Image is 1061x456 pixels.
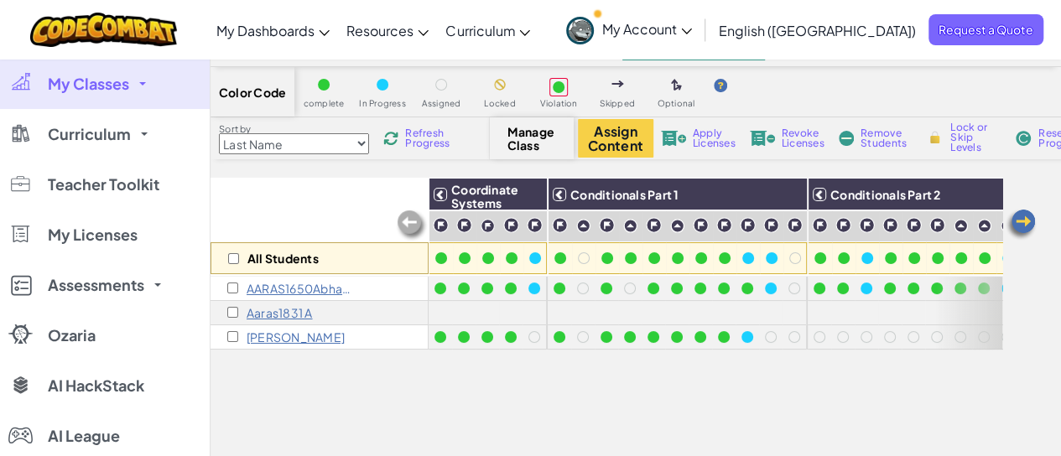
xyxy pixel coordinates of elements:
[714,79,727,92] img: IconHint.svg
[719,22,916,39] span: English ([GEOGRAPHIC_DATA])
[859,217,875,233] img: IconChallengeLevel.svg
[405,128,457,148] span: Refresh Progress
[576,219,590,233] img: IconPracticeLevel.svg
[661,131,686,146] img: IconLicenseApply.svg
[750,131,775,146] img: IconLicenseRevoke.svg
[437,8,538,53] a: Curriculum
[950,122,1000,153] span: Lock or Skip Levels
[578,119,653,158] button: Assign Content
[216,22,315,39] span: My Dashboards
[208,8,338,53] a: My Dashboards
[926,130,944,145] img: IconLock.svg
[599,217,615,233] img: IconChallengeLevel.svg
[812,217,828,233] img: IconChallengeLevel.svg
[503,217,519,233] img: IconChallengeLevel.svg
[671,79,682,92] img: IconOptionalLevel.svg
[835,217,851,233] img: IconChallengeLevel.svg
[484,99,515,108] span: Locked
[445,22,515,39] span: Curriculum
[219,85,286,99] span: Color Code
[602,20,692,38] span: My Account
[48,76,129,91] span: My Classes
[48,378,144,393] span: AI HackStack
[30,13,177,47] img: CodeCombat logo
[1004,208,1038,241] img: Arrow_Left.png
[247,330,345,344] p: Sajith C
[1001,219,1015,233] img: IconChallengeLevel.svg
[338,8,437,53] a: Resources
[611,80,624,87] img: IconSkippedLevel.svg
[787,217,803,233] img: IconChallengeLevel.svg
[247,282,351,295] p: AARAS1650Abhay A
[839,131,854,146] img: IconRemoveStudents.svg
[693,217,709,233] img: IconChallengeLevel.svg
[740,217,756,233] img: IconChallengeLevel.svg
[481,219,495,233] img: IconChallengeLevel.svg
[507,125,557,152] span: Manage Class
[1015,131,1032,146] img: IconReset.svg
[782,128,824,148] span: Revoke Licenses
[763,217,779,233] img: IconChallengeLevel.svg
[552,217,568,233] img: IconChallengeLevel.svg
[906,217,922,233] img: IconChallengeLevel.svg
[882,217,898,233] img: IconChallengeLevel.svg
[451,182,518,210] span: Coordinate Systems
[716,217,732,233] img: IconChallengeLevel.svg
[954,219,968,233] img: IconPracticeLevel.svg
[48,177,159,192] span: Teacher Toolkit
[456,217,472,233] img: IconChallengeLevel.svg
[247,251,319,265] p: All Students
[693,128,736,148] span: Apply Licenses
[48,127,131,142] span: Curriculum
[395,209,429,242] img: Arrow_Left_Inactive.png
[928,14,1043,45] a: Request a Quote
[539,99,577,108] span: Violation
[861,128,911,148] span: Remove Students
[433,217,449,233] img: IconChallengeLevel.svg
[383,131,398,146] img: IconReload.svg
[566,17,594,44] img: avatar
[219,122,369,136] label: Sort by
[646,217,662,233] img: IconChallengeLevel.svg
[558,3,700,56] a: My Account
[304,99,345,108] span: complete
[830,187,940,202] span: Conditionals Part 2
[929,217,945,233] img: IconChallengeLevel.svg
[359,99,406,108] span: In Progress
[658,99,695,108] span: Optional
[600,99,635,108] span: Skipped
[48,328,96,343] span: Ozaria
[346,22,413,39] span: Resources
[623,219,637,233] img: IconPracticeLevel.svg
[710,8,924,53] a: English ([GEOGRAPHIC_DATA])
[48,277,144,293] span: Assessments
[422,99,461,108] span: Assigned
[570,187,679,202] span: Conditionals Part 1
[48,428,120,443] span: AI League
[527,217,543,233] img: IconChallengeLevel.svg
[977,219,991,233] img: IconPracticeLevel.svg
[670,219,684,233] img: IconPracticeLevel.svg
[247,306,313,319] p: Aaras1831 A
[48,227,138,242] span: My Licenses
